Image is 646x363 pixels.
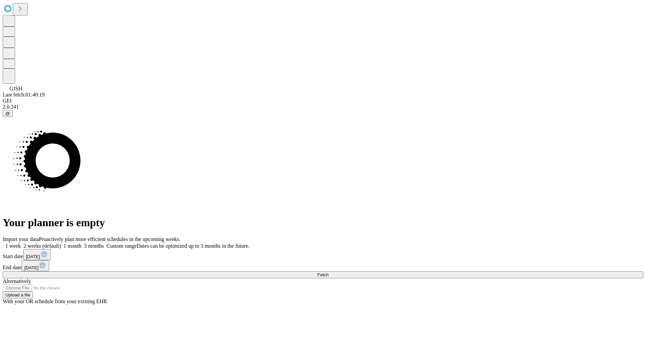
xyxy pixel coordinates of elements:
[3,260,643,271] div: End date
[64,243,81,249] span: 1 month
[24,243,61,249] span: 2 weeks (default)
[3,298,107,304] span: With your OR schedule from your existing EHR
[26,254,40,259] span: [DATE]
[5,111,10,116] span: @
[107,243,137,249] span: Custom range
[3,216,643,229] h1: Your planner is empty
[3,278,31,284] span: Alternatively
[3,291,33,298] button: Upload a file
[24,265,38,270] span: [DATE]
[23,249,51,260] button: [DATE]
[39,236,180,242] span: Proactively plan more efficient schedules in the upcoming weeks.
[137,243,249,249] span: Dates can be optimized up to 3 months in the future.
[3,92,45,97] span: Last fetch: 01:40:19
[84,243,104,249] span: 3 months
[3,236,39,242] span: Import your data
[317,272,328,277] span: Fetch
[9,86,22,91] span: GJSH
[5,243,21,249] span: 1 week
[22,260,49,271] button: [DATE]
[3,110,13,117] button: @
[3,271,643,278] button: Fetch
[3,249,643,260] div: Start date
[3,104,643,110] div: 2.0.241
[3,98,643,104] div: GEI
